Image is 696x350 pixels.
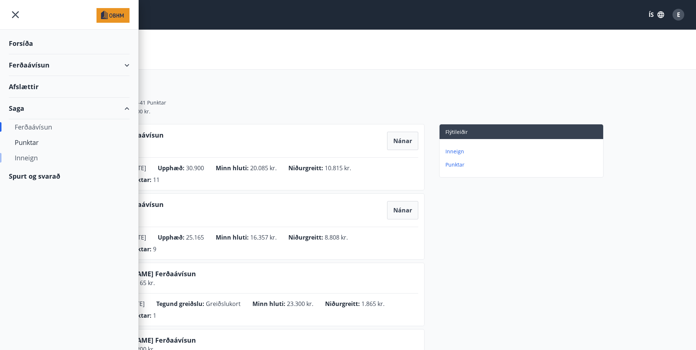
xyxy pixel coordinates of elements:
[387,201,418,219] button: Nánar
[158,164,185,172] span: Upphæð :
[15,150,124,165] div: Inneign
[9,98,130,119] div: Saga
[445,161,600,168] p: Punktar
[325,300,360,308] span: Niðurgreitt :
[645,8,668,21] button: ÍS
[158,233,185,241] span: Upphæð :
[153,176,160,184] span: 11
[9,54,130,76] div: Ferðaávísun
[325,233,348,241] span: 8.808 kr.
[287,300,313,308] span: 23.300 kr.
[206,300,241,308] span: Greiðslukort
[9,76,130,98] div: Afslættir
[670,6,687,23] button: E
[288,164,323,172] span: Niðurgreitt :
[216,164,249,172] span: Minn hluti :
[393,206,412,214] span: Nánar
[138,99,166,106] span: -41 Punktar
[250,164,277,172] span: 20.085 kr.
[153,245,156,253] span: 9
[127,279,155,287] span: 25.165 kr.
[393,137,412,145] span: Nánar
[100,269,196,281] span: [PERSON_NAME] Ferðaávísun
[445,148,600,155] p: Inneign
[361,300,385,308] span: 1.865 kr.
[445,128,468,135] span: Flýtileiðir
[325,164,351,172] span: 10.815 kr.
[100,245,152,253] span: Samtals punktar :
[216,233,249,241] span: Minn hluti :
[288,233,323,241] span: Niðurgreitt :
[153,311,156,320] span: 1
[186,233,204,241] span: 25.165
[9,165,130,187] div: Spurt og svarað
[96,8,130,23] img: union_logo
[186,164,204,172] span: 30.900
[15,119,124,135] div: Ferðaávísun
[100,176,152,184] span: Samtals punktar :
[100,336,196,347] span: [PERSON_NAME] Ferðaávísun
[677,11,680,19] span: E
[252,300,285,308] span: Minn hluti :
[100,311,152,320] span: Samtals punktar :
[15,135,124,150] div: Punktar
[250,233,277,241] span: 16.357 kr.
[387,132,418,150] button: Nánar
[156,300,204,308] span: Tegund greiðslu :
[9,8,22,21] button: menu
[9,33,130,54] div: Forsíða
